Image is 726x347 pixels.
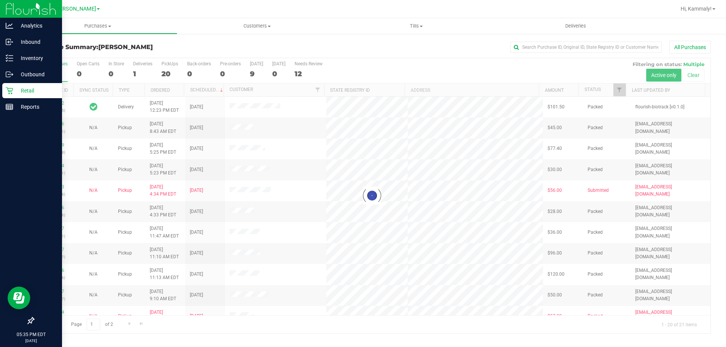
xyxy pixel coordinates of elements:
input: Search Purchase ID, Original ID, State Registry ID or Customer Name... [510,42,662,53]
span: [PERSON_NAME] [54,6,96,12]
span: [PERSON_NAME] [98,43,153,51]
iframe: Resource center [8,287,30,309]
inline-svg: Retail [6,87,13,94]
span: Customers [178,23,336,29]
span: Purchases [19,23,177,29]
p: 05:35 PM EDT [3,331,59,338]
inline-svg: Inventory [6,54,13,62]
span: Deliveries [555,23,596,29]
p: Reports [13,102,59,111]
p: Inventory [13,54,59,63]
span: Hi, Kammaly! [681,6,712,12]
h3: Purchase Summary: [33,44,259,51]
inline-svg: Reports [6,103,13,111]
span: Tills [337,23,496,29]
inline-svg: Outbound [6,71,13,78]
p: [DATE] [3,338,59,344]
a: Tills [337,18,496,34]
button: All Purchases [669,41,711,54]
p: Outbound [13,70,59,79]
inline-svg: Analytics [6,22,13,29]
p: Inbound [13,37,59,46]
a: Customers [177,18,337,34]
p: Retail [13,86,59,95]
a: Deliveries [496,18,655,34]
p: Analytics [13,21,59,30]
inline-svg: Inbound [6,38,13,46]
a: Purchases [18,18,177,34]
